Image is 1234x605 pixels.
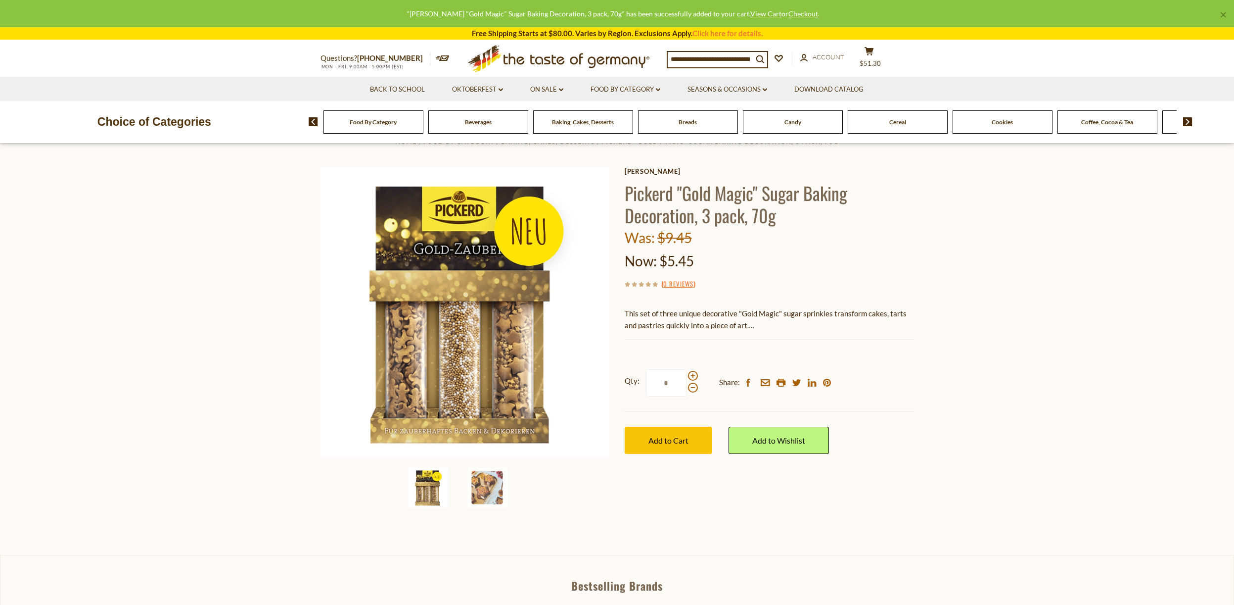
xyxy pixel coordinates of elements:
[794,84,864,95] a: Download Catalog
[370,84,425,95] a: Back to School
[452,84,503,95] a: Oktoberfest
[8,8,1218,19] div: "[PERSON_NAME] "Gold Magic" Sugar Baking Decoration, 3 pack, 70g" has been successfully added to ...
[357,53,423,62] a: [PHONE_NUMBER]
[625,252,657,269] label: Now:
[1183,117,1192,126] img: next arrow
[800,52,844,63] a: Account
[625,375,640,387] strong: Qty:
[0,580,1234,591] div: Bestselling Brands
[625,229,655,246] label: Was:
[992,118,1013,126] a: Cookies
[468,468,507,507] img: Pickerd "Gold Magic" Sugar Baking Decoration, 3 pack, 70g
[750,9,781,18] a: View Cart
[648,436,688,445] span: Add to Cart
[465,118,492,126] a: Beverages
[409,468,448,507] img: Pickerd "Gold Magic" Sugar Baking Decoration, 3 pack, 70g
[320,167,610,457] img: Pickerd "Gold Magic" Sugar Baking Decoration, 3 pack, 70g
[625,307,914,332] p: This set of three unique decorative "Gold Magic" sugar sprinkles transform cakes, tarts and pastr...
[625,182,914,226] h1: Pickerd "Gold Magic" Sugar Baking Decoration, 3 pack, 70g
[1081,118,1133,126] a: Coffee, Cocoa & Tea
[625,427,712,454] button: Add to Cart
[788,9,818,18] a: Checkout
[860,59,881,67] span: $51.30
[530,84,563,95] a: On Sale
[646,369,686,397] input: Qty:
[679,118,697,126] a: Breads
[889,118,906,126] a: Cereal
[729,427,829,454] a: Add to Wishlist
[855,47,884,71] button: $51.30
[692,29,763,38] a: Click here for details.
[661,279,695,289] span: ( )
[784,118,801,126] a: Candy
[813,53,844,61] span: Account
[687,84,767,95] a: Seasons & Occasions
[309,117,318,126] img: previous arrow
[350,118,397,126] a: Food By Category
[625,167,914,175] a: [PERSON_NAME]
[663,279,693,290] a: 0 Reviews
[552,118,614,126] a: Baking, Cakes, Desserts
[657,229,692,246] span: $9.45
[320,52,430,65] p: Questions?
[719,376,740,389] span: Share:
[591,84,660,95] a: Food By Category
[320,64,405,69] span: MON - FRI, 9:00AM - 5:00PM (EST)
[659,252,694,269] span: $5.45
[1220,12,1226,18] a: ×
